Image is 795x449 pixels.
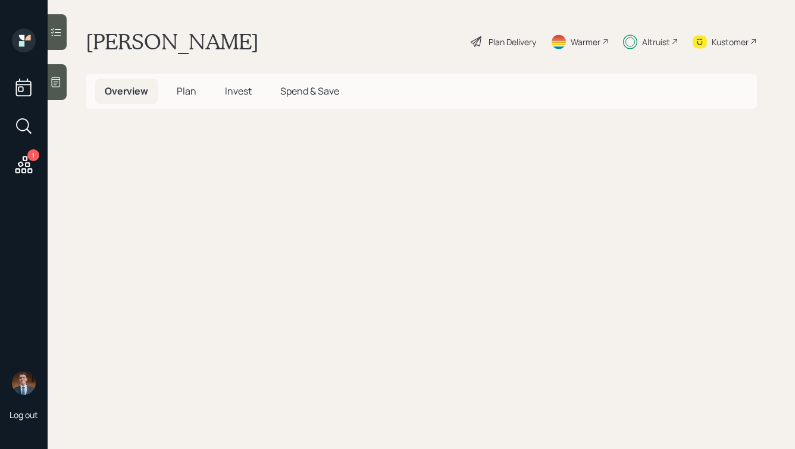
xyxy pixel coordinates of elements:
[489,36,536,48] div: Plan Delivery
[12,371,36,395] img: hunter_neumayer.jpg
[27,149,39,161] div: 1
[86,29,259,55] h1: [PERSON_NAME]
[571,36,600,48] div: Warmer
[177,84,196,98] span: Plan
[10,409,38,420] div: Log out
[280,84,339,98] span: Spend & Save
[642,36,670,48] div: Altruist
[712,36,749,48] div: Kustomer
[225,84,252,98] span: Invest
[105,84,148,98] span: Overview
